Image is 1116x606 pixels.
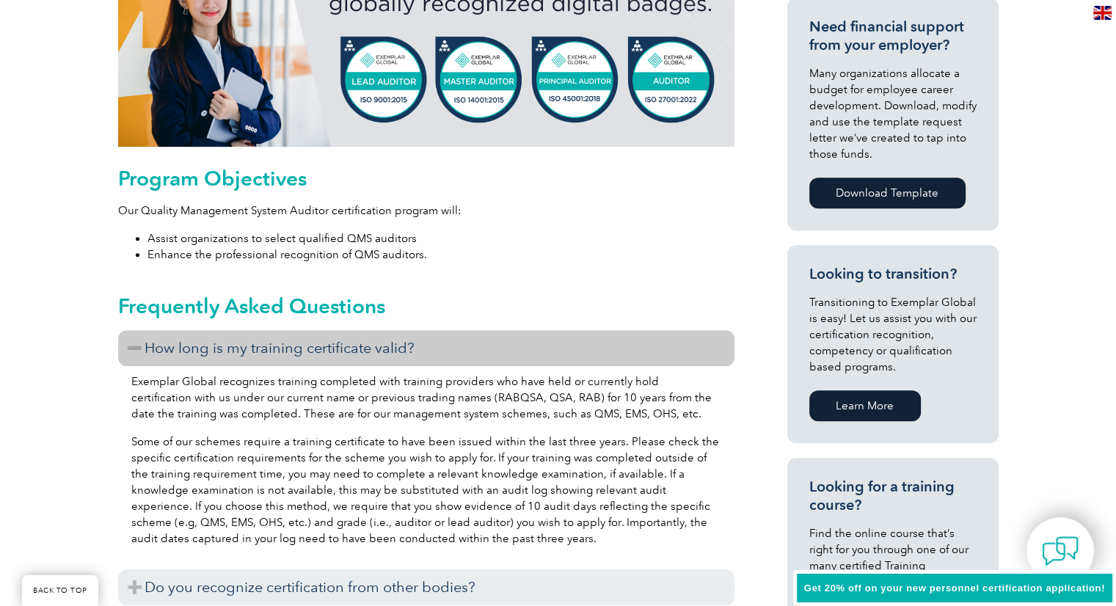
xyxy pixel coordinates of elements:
a: BACK TO TOP [22,575,98,606]
h3: How long is my training certificate valid? [118,330,734,366]
h3: Need financial support from your employer? [809,18,977,54]
li: Assist organizations to select qualified QMS auditors [147,230,734,247]
h3: Looking for a training course? [809,478,977,514]
img: en [1093,6,1112,20]
h3: Do you recognize certification from other bodies? [118,569,734,605]
p: Some of our schemes require a training certificate to have been issued within the last three year... [131,434,721,547]
h2: Frequently Asked Questions [118,294,734,318]
span: Get 20% off on your new personnel certification application! [804,583,1105,594]
h2: Program Objectives [118,167,734,190]
a: Download Template [809,178,966,208]
p: Transitioning to Exemplar Global is easy! Let us assist you with our certification recognition, c... [809,294,977,375]
h3: Looking to transition? [809,265,977,283]
a: Learn More [809,390,921,421]
li: Enhance the professional recognition of QMS auditors. [147,247,734,263]
p: Find the online course that’s right for you through one of our many certified Training Providers. [809,525,977,590]
p: Our Quality Management System Auditor certification program will: [118,202,734,219]
p: Many organizations allocate a budget for employee career development. Download, modify and use th... [809,65,977,162]
p: Exemplar Global recognizes training completed with training providers who have held or currently ... [131,373,721,422]
img: contact-chat.png [1042,533,1079,569]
